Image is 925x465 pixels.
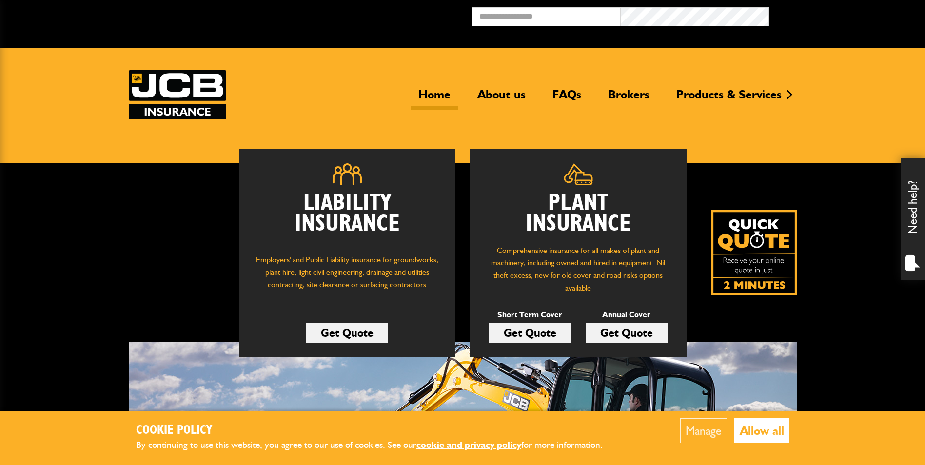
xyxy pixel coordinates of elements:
a: JCB Insurance Services [129,70,226,119]
a: Home [411,87,458,110]
a: Products & Services [669,87,789,110]
div: Need help? [901,158,925,280]
p: By continuing to use this website, you agree to our use of cookies. See our for more information. [136,438,619,453]
a: Get Quote [586,323,668,343]
h2: Cookie Policy [136,423,619,438]
h2: Plant Insurance [485,193,672,234]
p: Comprehensive insurance for all makes of plant and machinery, including owned and hired in equipm... [485,244,672,294]
img: JCB Insurance Services logo [129,70,226,119]
a: cookie and privacy policy [416,439,521,450]
p: Annual Cover [586,309,668,321]
a: Brokers [601,87,657,110]
a: FAQs [545,87,589,110]
a: About us [470,87,533,110]
p: Employers' and Public Liability insurance for groundworks, plant hire, light civil engineering, d... [254,253,441,300]
a: Get your insurance quote isn just 2-minutes [711,210,797,295]
p: Short Term Cover [489,309,571,321]
a: Get Quote [489,323,571,343]
h2: Liability Insurance [254,193,441,244]
a: Get Quote [306,323,388,343]
button: Broker Login [769,7,918,22]
img: Quick Quote [711,210,797,295]
button: Manage [680,418,727,443]
button: Allow all [734,418,789,443]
